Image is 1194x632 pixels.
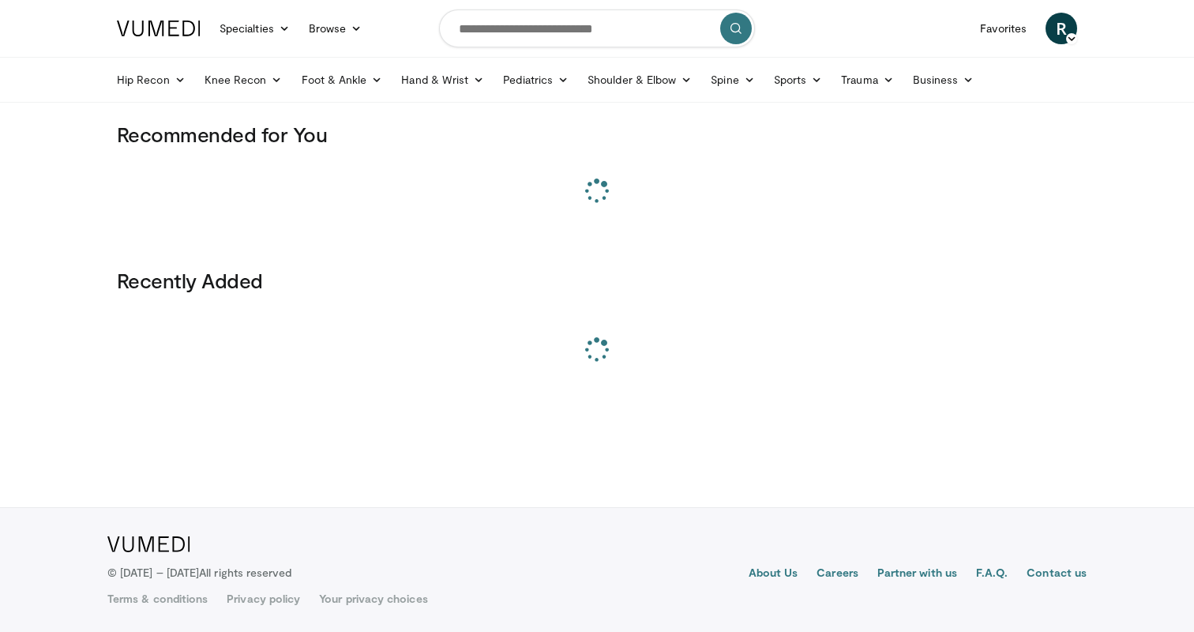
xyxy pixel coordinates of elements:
[227,591,300,607] a: Privacy policy
[292,64,392,96] a: Foot & Ankle
[107,536,190,552] img: VuMedi Logo
[392,64,494,96] a: Hand & Wrist
[976,565,1008,584] a: F.A.Q.
[439,9,755,47] input: Search topics, interventions
[319,591,427,607] a: Your privacy choices
[971,13,1036,44] a: Favorites
[210,13,299,44] a: Specialties
[749,565,798,584] a: About Us
[107,565,292,581] p: © [DATE] – [DATE]
[817,565,858,584] a: Careers
[1046,13,1077,44] a: R
[494,64,578,96] a: Pediatrics
[107,64,195,96] a: Hip Recon
[877,565,957,584] a: Partner with us
[832,64,903,96] a: Trauma
[117,268,1077,293] h3: Recently Added
[764,64,832,96] a: Sports
[117,21,201,36] img: VuMedi Logo
[299,13,372,44] a: Browse
[195,64,292,96] a: Knee Recon
[701,64,764,96] a: Spine
[903,64,984,96] a: Business
[107,591,208,607] a: Terms & conditions
[199,566,291,579] span: All rights reserved
[578,64,701,96] a: Shoulder & Elbow
[117,122,1077,147] h3: Recommended for You
[1027,565,1087,584] a: Contact us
